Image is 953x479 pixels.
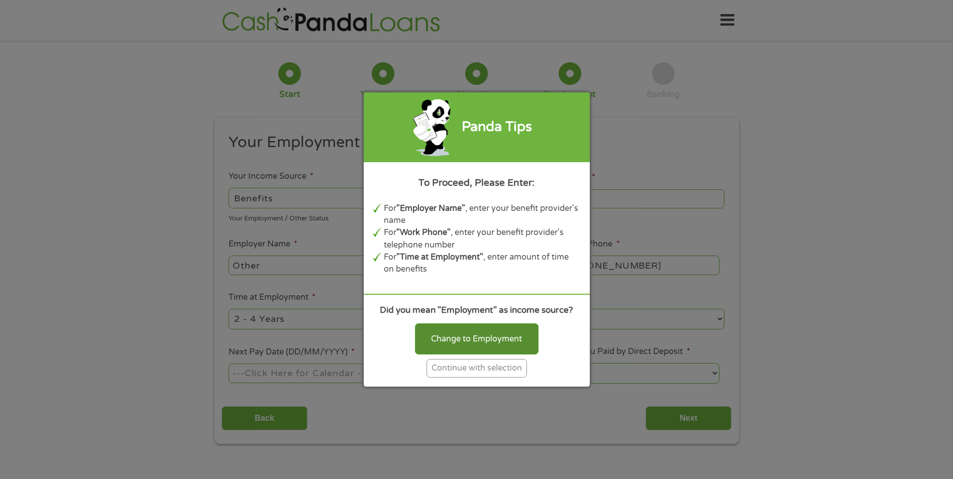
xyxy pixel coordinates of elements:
[396,203,465,213] b: "Employer Name"
[396,252,483,262] b: "Time at Employment"
[415,323,539,354] div: Change to Employment
[396,227,451,237] b: "Work Phone"
[384,251,581,276] li: For , enter amount of time on benefits
[462,117,532,138] div: Panda Tips
[373,176,581,190] div: To Proceed, Please Enter:
[373,304,581,317] div: Did you mean "Employment" as income source?
[427,359,527,378] div: Continue with selection
[384,202,581,227] li: For , enter your benefit provider's name
[412,97,453,158] img: green-panda-phone.png
[384,226,581,251] li: For , enter your benefit provider's telephone number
